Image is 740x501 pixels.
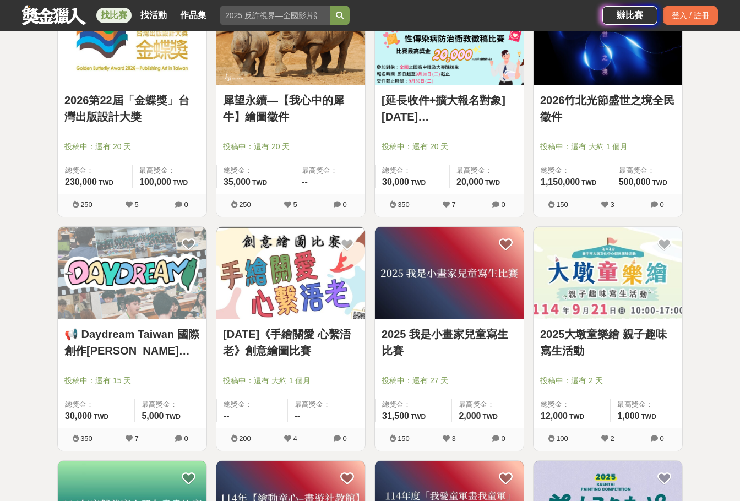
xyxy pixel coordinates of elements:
[456,165,517,176] span: 最高獎金：
[94,413,108,421] span: TWD
[660,200,663,209] span: 0
[342,434,346,443] span: 0
[224,399,281,410] span: 總獎金：
[252,179,267,187] span: TWD
[451,200,455,209] span: 7
[569,413,584,421] span: TWD
[176,8,211,23] a: 作品集
[293,200,297,209] span: 5
[451,434,455,443] span: 3
[173,179,188,187] span: TWD
[382,92,517,125] a: [延長收件+擴大報名對象][DATE][GEOGRAPHIC_DATA]青少年性傳染病防治衛教徵稿比賽
[398,200,410,209] span: 350
[64,141,200,153] span: 投稿中：還有 20 天
[96,8,132,23] a: 找比賽
[540,326,676,359] a: 2025大墩童樂繪 親子趣味寫生活動
[224,411,230,421] span: --
[295,399,359,410] span: 最高獎金：
[295,411,301,421] span: --
[184,200,188,209] span: 0
[220,6,330,25] input: 2025 反詐視界—全國影片競賽
[375,227,524,319] img: Cover Image
[302,165,358,176] span: 最高獎金：
[382,411,409,421] span: 31,500
[556,200,568,209] span: 150
[223,141,358,153] span: 投稿中：還有 20 天
[485,179,500,187] span: TWD
[610,434,614,443] span: 2
[610,200,614,209] span: 3
[617,411,639,421] span: 1,000
[541,165,605,176] span: 總獎金：
[483,413,498,421] span: TWD
[65,411,92,421] span: 30,000
[239,200,251,209] span: 250
[540,141,676,153] span: 投稿中：還有 大約 1 個月
[139,177,171,187] span: 100,000
[293,434,297,443] span: 4
[184,434,188,443] span: 0
[224,177,251,187] span: 35,000
[660,434,663,443] span: 0
[663,6,718,25] div: 登入 / 註冊
[540,375,676,386] span: 投稿中：還有 2 天
[411,179,426,187] span: TWD
[342,200,346,209] span: 0
[501,200,505,209] span: 0
[641,413,656,421] span: TWD
[459,411,481,421] span: 2,000
[65,399,128,410] span: 總獎金：
[652,179,667,187] span: TWD
[166,413,181,421] span: TWD
[534,227,682,319] img: Cover Image
[223,375,358,386] span: 投稿中：還有 大約 1 個月
[382,141,517,153] span: 投稿中：還有 20 天
[556,434,568,443] span: 100
[223,326,358,359] a: [DATE]《手繪關愛 心繫浯老》創意繪圖比賽
[382,165,443,176] span: 總獎金：
[99,179,113,187] span: TWD
[58,227,206,319] img: Cover Image
[134,200,138,209] span: 5
[239,434,251,443] span: 200
[540,92,676,125] a: 2026竹北光節盛世之境全民徵件
[617,399,676,410] span: 最高獎金：
[541,177,580,187] span: 1,150,000
[80,434,92,443] span: 350
[224,165,288,176] span: 總獎金：
[65,165,126,176] span: 總獎金：
[382,375,517,386] span: 投稿中：還有 27 天
[64,92,200,125] a: 2026第22屆「金蝶獎」台灣出版設計大獎
[382,326,517,359] a: 2025 我是小畫家兒童寫生比賽
[142,411,164,421] span: 5,000
[65,177,97,187] span: 230,000
[382,177,409,187] span: 30,000
[602,6,657,25] a: 辦比賽
[382,399,445,410] span: 總獎金：
[302,177,308,187] span: --
[619,177,651,187] span: 500,000
[541,411,568,421] span: 12,000
[136,8,171,23] a: 找活動
[139,165,200,176] span: 最高獎金：
[541,399,603,410] span: 總獎金：
[216,227,365,319] img: Cover Image
[223,92,358,125] a: 犀望永續—【我心中的犀牛】繪圖徵件
[398,434,410,443] span: 150
[134,434,138,443] span: 7
[501,434,505,443] span: 0
[142,399,200,410] span: 最高獎金：
[64,375,200,386] span: 投稿中：還有 15 天
[456,177,483,187] span: 20,000
[619,165,676,176] span: 最高獎金：
[411,413,426,421] span: TWD
[459,399,517,410] span: 最高獎金：
[80,200,92,209] span: 250
[64,326,200,359] a: 📢 Daydream Taiwan 國際創作[PERSON_NAME]天做出人生的第一款遊戲吧！
[581,179,596,187] span: TWD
